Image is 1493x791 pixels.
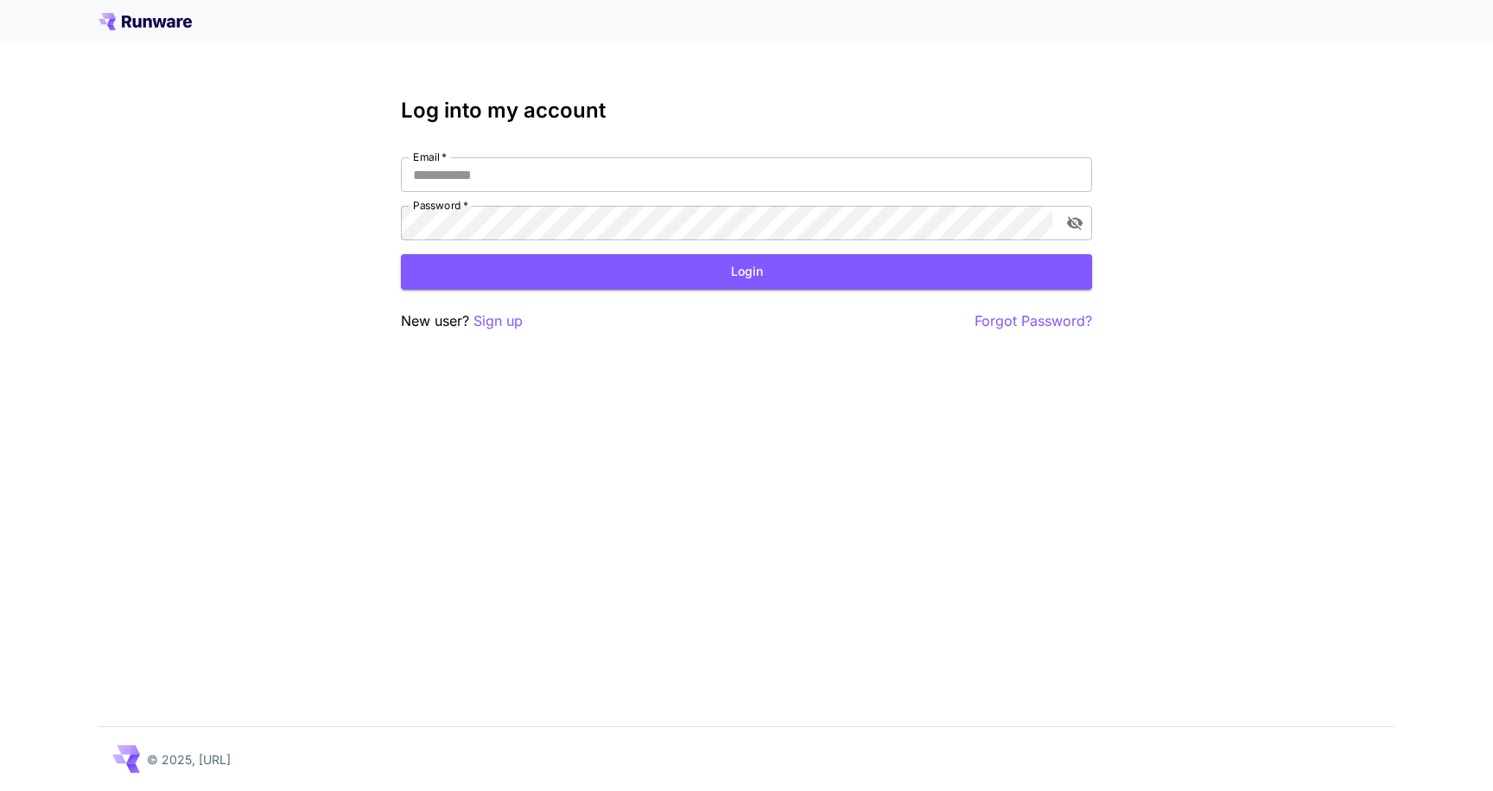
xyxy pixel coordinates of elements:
button: toggle password visibility [1059,207,1090,239]
button: Login [401,254,1092,290]
button: Sign up [473,310,523,332]
h3: Log into my account [401,99,1092,123]
button: Forgot Password? [975,310,1092,332]
label: Email [413,150,447,164]
p: © 2025, [URL] [147,750,231,769]
label: Password [413,198,468,213]
p: New user? [401,310,523,332]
